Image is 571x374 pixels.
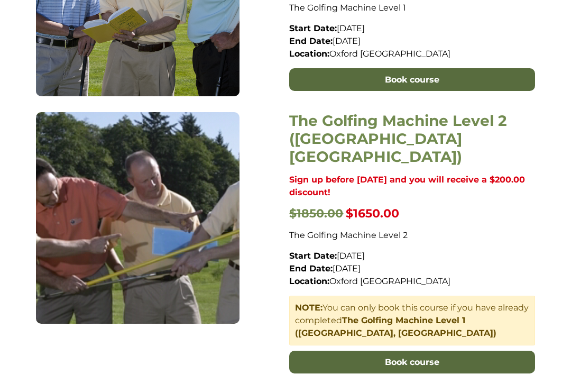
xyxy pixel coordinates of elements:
[289,206,343,221] span: $1850.00
[289,251,337,261] strong: Start Date:
[289,23,337,33] strong: Start Date:
[346,206,399,221] span: $1650.00
[289,2,535,14] p: The Golfing Machine Level 1
[289,276,329,286] strong: Location:
[289,229,535,242] p: The Golfing Machine Level 2
[289,36,333,46] strong: End Date:
[289,49,329,59] strong: Location:
[289,351,535,374] a: Book course
[295,315,496,338] strong: The Golfing Machine Level 1 ([GEOGRAPHIC_DATA], [GEOGRAPHIC_DATA])
[289,22,535,60] p: [DATE] [DATE] Oxford [GEOGRAPHIC_DATA]
[289,250,535,288] p: [DATE] [DATE] Oxford [GEOGRAPHIC_DATA]
[295,303,323,313] strong: NOTE:
[289,175,525,197] strong: Sign up before [DATE] and you will receive a $200.00 discount!
[289,68,535,92] a: Book course
[295,302,529,340] p: You can only book this course if you have already completed
[289,112,535,166] h3: The Golfing Machine Level 2 ([GEOGRAPHIC_DATA] [GEOGRAPHIC_DATA])
[289,263,333,273] strong: End Date:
